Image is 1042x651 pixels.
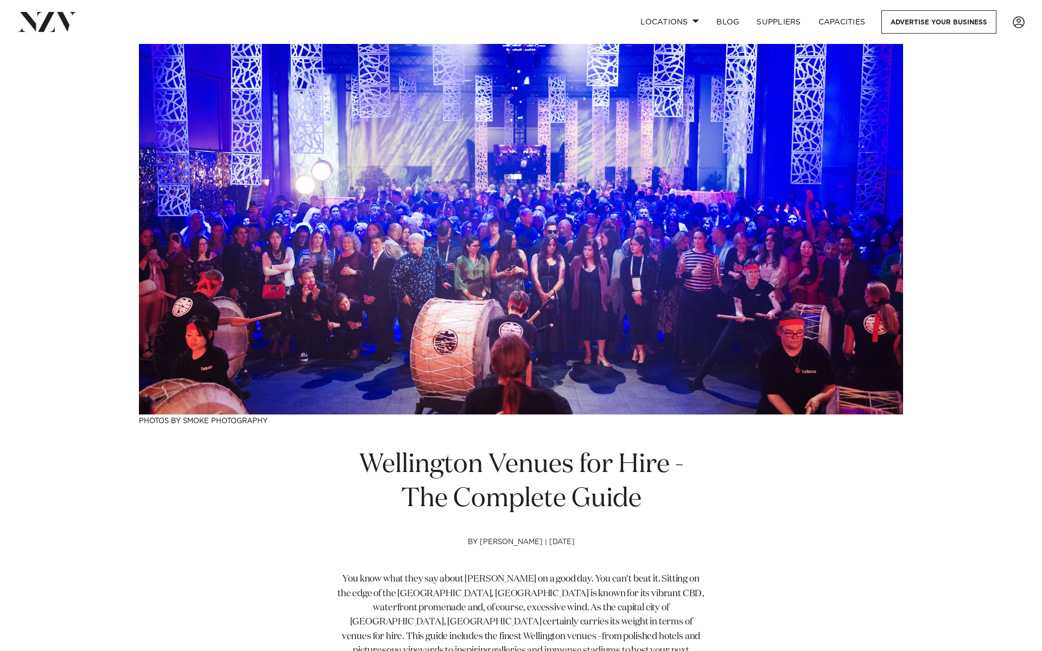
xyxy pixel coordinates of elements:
a: Photos by Smoke Photography [139,418,268,425]
a: Locations [632,10,708,34]
a: Advertise your business [881,10,996,34]
a: BLOG [708,10,748,34]
h4: by [PERSON_NAME] | [DATE] [335,538,707,573]
a: SUPPLIERS [748,10,809,34]
img: nzv-logo.png [17,12,77,31]
a: Capacities [810,10,874,34]
img: Wellington Venues for Hire - The Complete Guide [139,44,903,414]
h1: Wellington Venues for Hire - The Complete Guide [335,448,707,516]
